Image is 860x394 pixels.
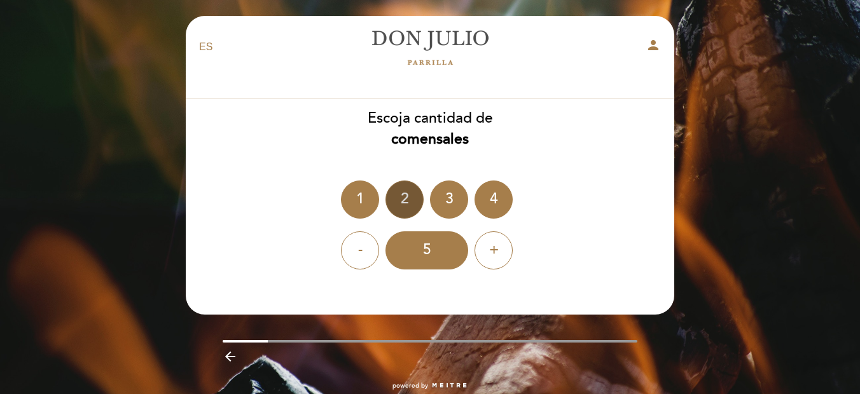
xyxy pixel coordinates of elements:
span: powered by [392,381,428,390]
div: 5 [385,231,468,269]
img: MEITRE [431,383,468,389]
button: person [646,37,661,57]
i: person [646,37,661,53]
div: Escoja cantidad de [185,108,675,150]
a: powered by [392,381,468,390]
div: - [341,231,379,269]
div: + [475,231,513,269]
i: arrow_backward [223,349,238,364]
b: comensales [391,130,469,148]
div: 4 [475,180,513,219]
div: 2 [385,180,424,219]
div: 3 [430,180,468,219]
a: [PERSON_NAME] [350,30,510,65]
div: 1 [341,180,379,219]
